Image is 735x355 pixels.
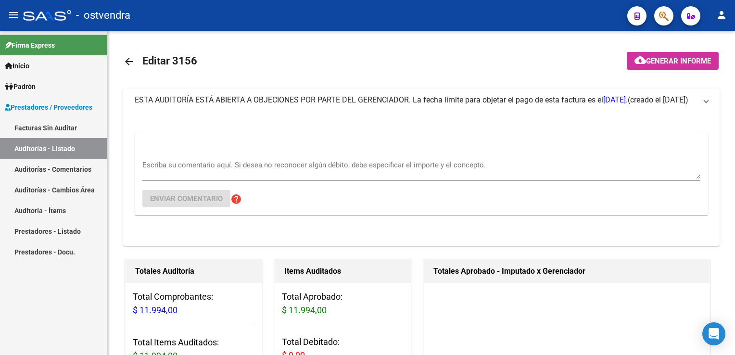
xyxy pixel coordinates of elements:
[5,81,36,92] span: Padrón
[8,9,19,21] mat-icon: menu
[123,56,135,67] mat-icon: arrow_back
[5,61,29,71] span: Inicio
[5,102,92,113] span: Prestadores / Proveedores
[282,290,404,317] h3: Total Aprobado:
[628,95,688,105] span: (creado el [DATE])
[433,264,700,279] h1: Totales Aprobado - Imputado x Gerenciador
[123,89,720,112] mat-expansion-panel-header: ESTA AUDITORÍA ESTÁ ABIERTA A OBJECIONES POR PARTE DEL GERENCIADOR. La fecha límite para objetar ...
[230,193,242,205] mat-icon: help
[133,305,177,315] span: $ 11.994,00
[5,40,55,51] span: Firma Express
[282,305,327,315] span: $ 11.994,00
[135,95,628,104] span: ESTA AUDITORÍA ESTÁ ABIERTA A OBJECIONES POR PARTE DEL GERENCIADOR. La fecha límite para objetar ...
[142,55,197,67] span: Editar 3156
[627,52,719,70] button: Generar informe
[142,190,230,207] button: Enviar comentario
[646,57,711,65] span: Generar informe
[76,5,130,26] span: - ostvendra
[135,264,253,279] h1: Totales Auditoría
[133,290,255,317] h3: Total Comprobantes:
[123,112,720,246] div: ESTA AUDITORÍA ESTÁ ABIERTA A OBJECIONES POR PARTE DEL GERENCIADOR. La fecha límite para objetar ...
[284,264,402,279] h1: Items Auditados
[603,95,628,104] span: [DATE].
[150,194,223,203] span: Enviar comentario
[716,9,727,21] mat-icon: person
[702,322,725,345] div: Open Intercom Messenger
[634,54,646,66] mat-icon: cloud_download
